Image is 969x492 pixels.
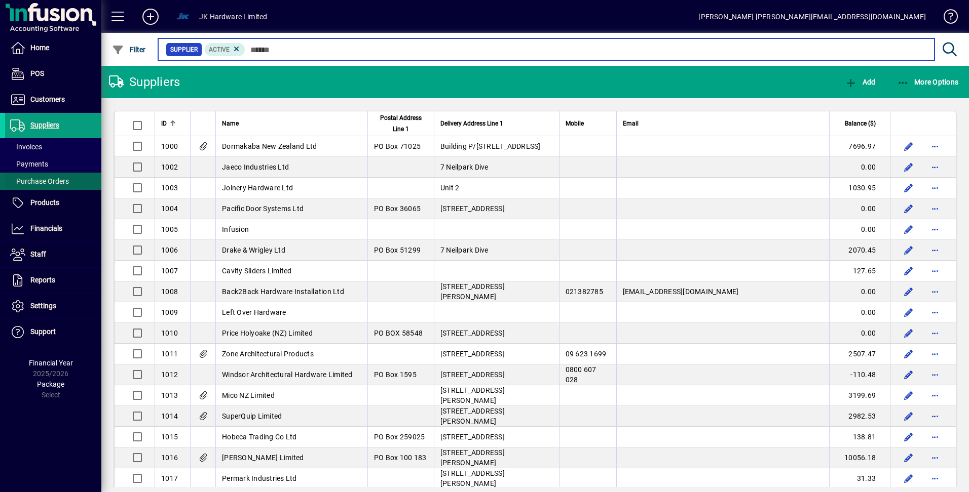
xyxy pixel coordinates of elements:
[161,118,184,129] div: ID
[30,276,55,284] span: Reports
[927,429,943,445] button: More options
[161,142,178,150] span: 1000
[927,470,943,486] button: More options
[161,225,178,233] span: 1005
[29,359,73,367] span: Financial Year
[829,219,890,240] td: 0.00
[374,142,421,150] span: PO Box 71025
[112,46,146,54] span: Filter
[440,386,505,404] span: [STREET_ADDRESS][PERSON_NAME]
[927,180,943,196] button: More options
[374,246,421,254] span: PO Box 51299
[161,118,167,129] span: ID
[161,308,178,316] span: 1009
[134,8,167,26] button: Add
[161,433,178,441] span: 1015
[30,95,65,103] span: Customers
[927,283,943,300] button: More options
[109,74,180,90] div: Suppliers
[829,136,890,157] td: 7696.97
[5,268,101,293] a: Reports
[170,45,198,55] span: Supplier
[440,204,505,213] span: [STREET_ADDRESS]
[222,474,297,482] span: Permark Industries Ltd
[829,427,890,447] td: 138.81
[374,454,427,462] span: PO Box 100 183
[30,250,46,258] span: Staff
[440,184,460,192] span: Unit 2
[829,261,890,281] td: 127.65
[161,184,178,192] span: 1003
[927,387,943,403] button: More options
[901,304,917,320] button: Edit
[10,177,69,185] span: Purchase Orders
[222,371,353,379] span: Windsor Architectural Hardware Limited
[897,78,959,86] span: More Options
[440,448,505,467] span: [STREET_ADDRESS][PERSON_NAME]
[566,365,597,384] span: 0800 607 028
[901,346,917,362] button: Edit
[30,198,59,207] span: Products
[5,242,101,267] a: Staff
[440,433,505,441] span: [STREET_ADDRESS]
[901,221,917,237] button: Edit
[927,242,943,258] button: More options
[30,121,59,129] span: Suppliers
[895,73,961,91] button: More Options
[222,163,289,171] span: Jaeco Industries Ltd
[566,118,584,129] span: Mobile
[199,9,267,25] div: JK Hardware Limited
[161,371,178,379] span: 1012
[623,118,639,129] span: Email
[222,350,314,358] span: Zone Architectural Products
[167,8,199,26] button: Profile
[222,184,293,192] span: Joinery Hardware Ltd
[5,190,101,216] a: Products
[623,118,823,129] div: Email
[901,408,917,424] button: Edit
[161,246,178,254] span: 1006
[5,216,101,241] a: Financials
[901,325,917,341] button: Edit
[440,246,489,254] span: 7 Neilpark Dive
[829,281,890,302] td: 0.00
[161,391,178,399] span: 1013
[222,391,275,399] span: Mico NZ Limited
[927,449,943,466] button: More options
[5,138,101,155] a: Invoices
[927,138,943,154] button: More options
[927,200,943,217] button: More options
[209,46,230,53] span: Active
[440,118,503,129] span: Delivery Address Line 1
[161,474,178,482] span: 1017
[927,325,943,341] button: More options
[901,200,917,217] button: Edit
[901,387,917,403] button: Edit
[161,267,178,275] span: 1007
[374,112,428,135] span: Postal Address Line 1
[927,304,943,320] button: More options
[109,40,148,59] button: Filter
[30,327,56,336] span: Support
[901,242,917,258] button: Edit
[829,178,890,198] td: 1030.95
[222,412,282,420] span: SuperQuip Limited
[901,180,917,196] button: Edit
[222,246,285,254] span: Drake & Wrigley Ltd
[829,406,890,427] td: 2982.53
[566,288,603,296] span: 021382785
[222,225,249,233] span: Infusion
[440,142,541,150] span: Building P/[STREET_ADDRESS]
[5,294,101,319] a: Settings
[30,302,56,310] span: Settings
[829,157,890,178] td: 0.00
[37,380,64,388] span: Package
[222,454,304,462] span: [PERSON_NAME] Limited
[829,302,890,323] td: 0.00
[161,204,178,213] span: 1004
[5,35,101,61] a: Home
[845,78,875,86] span: Add
[566,350,607,358] span: 09 623 1699
[30,224,62,232] span: Financials
[161,454,178,462] span: 1016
